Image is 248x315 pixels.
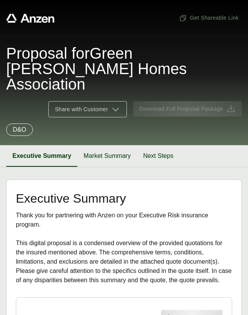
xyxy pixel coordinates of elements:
span: Get Shareable Link [179,14,239,22]
span: Proposal for Green [PERSON_NAME] Homes Association [6,46,242,92]
button: Next Steps [137,145,180,167]
button: Share with Customer [48,101,127,117]
div: Thank you for partnering with Anzen on your Executive Risk insurance program. This digital propos... [16,211,232,285]
span: Download Full Proposal Package [139,105,223,113]
button: Executive Summary [6,145,77,167]
p: D&O [13,125,26,134]
a: Anzen website [6,14,55,23]
h2: Executive Summary [16,192,232,205]
span: Share with Customer [55,105,108,113]
button: Market Summary [77,145,137,167]
button: Get Shareable Link [176,11,242,25]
